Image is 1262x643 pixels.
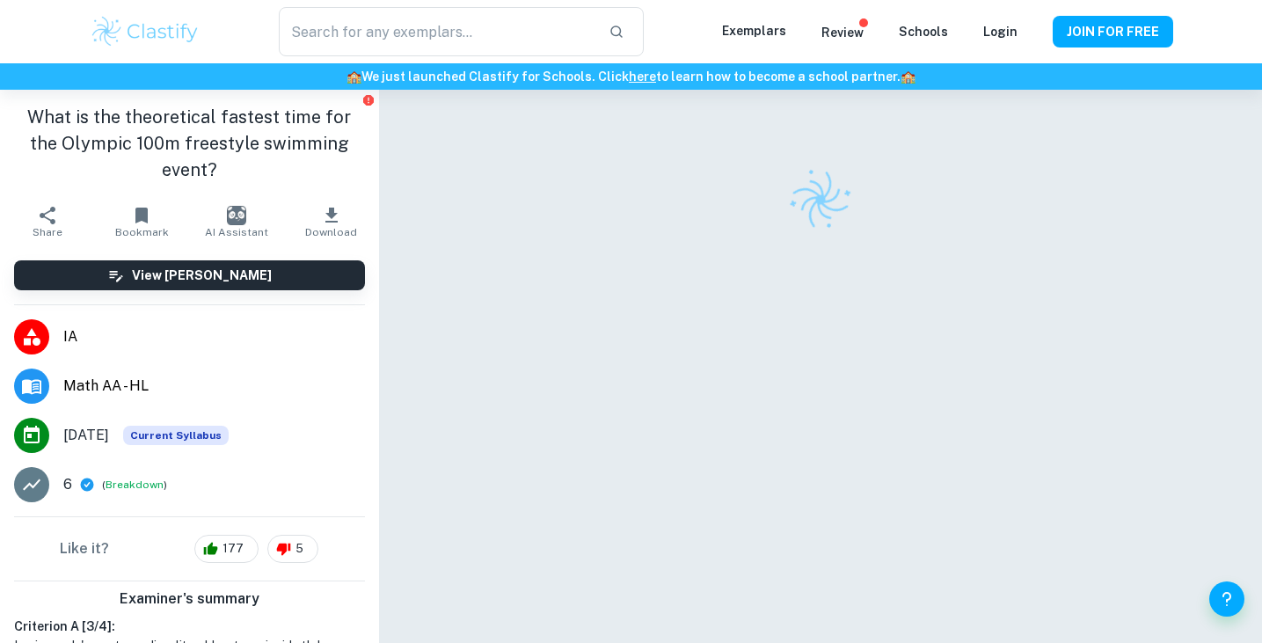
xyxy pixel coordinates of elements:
[63,376,365,397] span: Math AA - HL
[14,260,365,290] button: View [PERSON_NAME]
[629,69,656,84] a: here
[286,540,313,558] span: 5
[722,21,786,40] p: Exemplars
[279,7,594,56] input: Search for any exemplars...
[227,206,246,225] img: AI Assistant
[4,67,1258,86] h6: We just launched Clastify for Schools. Click to learn how to become a school partner.
[63,425,109,446] span: [DATE]
[60,538,109,559] h6: Like it?
[194,535,259,563] div: 177
[14,617,365,636] h6: Criterion A [ 3 / 4 ]:
[205,226,268,238] span: AI Assistant
[901,69,915,84] span: 🏫
[1053,16,1173,47] button: JOIN FOR FREE
[778,157,862,241] img: Clastify logo
[90,14,201,49] img: Clastify logo
[95,197,190,246] button: Bookmark
[63,326,365,347] span: IA
[267,535,318,563] div: 5
[132,266,272,285] h6: View [PERSON_NAME]
[115,226,169,238] span: Bookmark
[821,23,864,42] p: Review
[213,540,253,558] span: 177
[189,197,284,246] button: AI Assistant
[63,474,72,495] p: 6
[14,104,365,183] h1: What is the theoretical fastest time for the Olympic 100m freestyle swimming event?
[7,588,372,610] h6: Examiner's summary
[123,426,229,445] span: Current Syllabus
[899,25,948,39] a: Schools
[106,477,164,493] button: Breakdown
[347,69,361,84] span: 🏫
[284,197,379,246] button: Download
[362,93,376,106] button: Report issue
[102,477,167,493] span: ( )
[305,226,357,238] span: Download
[123,426,229,445] div: This exemplar is based on the current syllabus. Feel free to refer to it for inspiration/ideas wh...
[1209,581,1244,617] button: Help and Feedback
[983,25,1018,39] a: Login
[33,226,62,238] span: Share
